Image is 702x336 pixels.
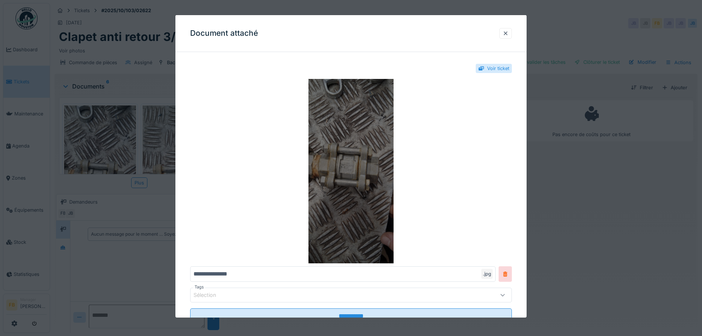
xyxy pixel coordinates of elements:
[481,269,493,279] div: .jpg
[193,284,205,290] label: Tags
[190,79,512,263] img: bf765529-4581-4141-ba49-298c17da9fe5-20250929_142304.jpg
[190,29,258,38] h3: Document attaché
[193,291,227,299] div: Sélection
[487,65,509,72] div: Voir ticket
